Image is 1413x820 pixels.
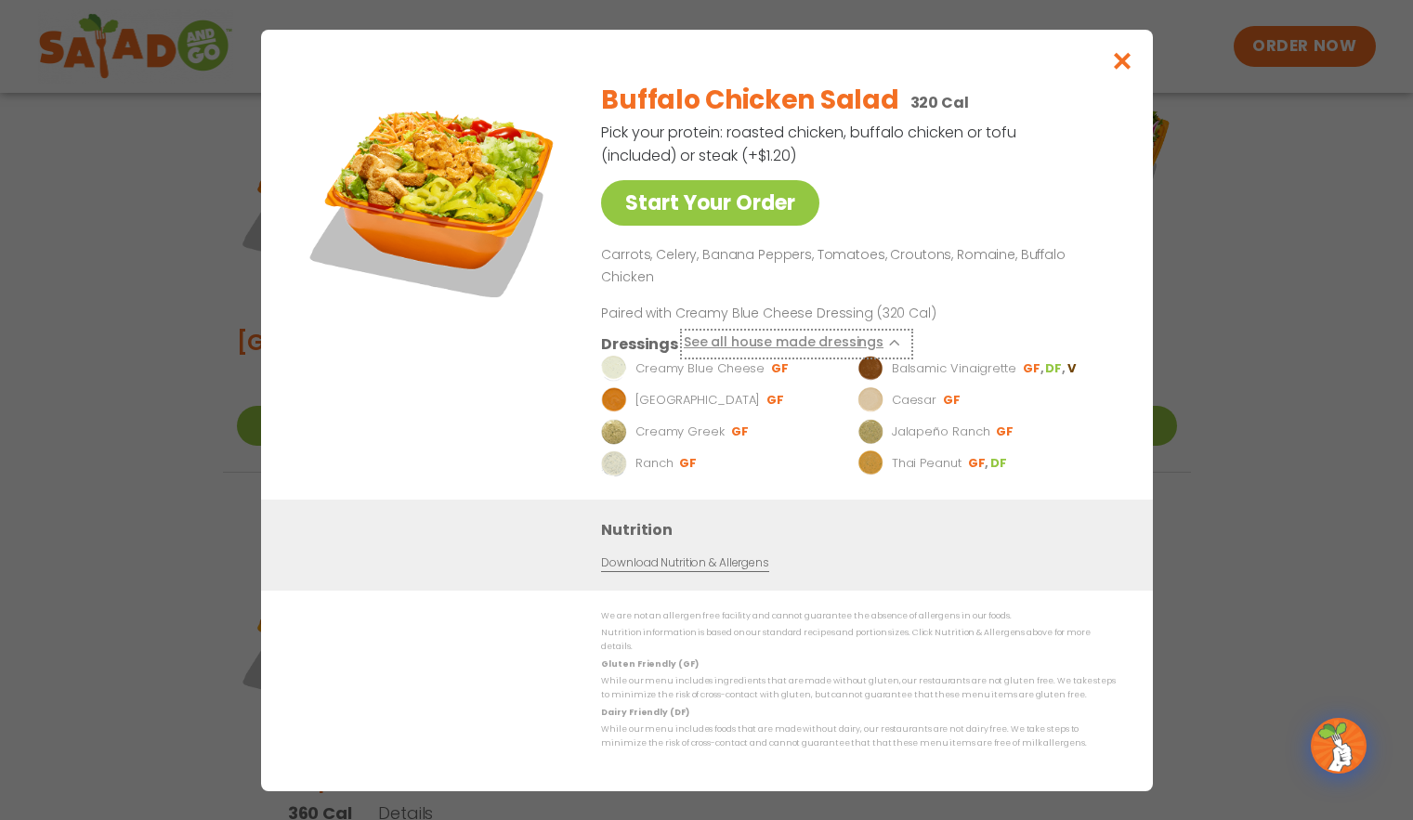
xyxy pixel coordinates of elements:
p: While our menu includes foods that are made without dairy, our restaurants are not dairy free. We... [601,722,1116,751]
img: Dressing preview image for Jalapeño Ranch [857,418,883,444]
li: V [1066,359,1077,376]
h3: Dressings [601,332,678,355]
strong: Dairy Friendly (DF) [601,706,688,717]
p: Paired with Creamy Blue Cheese Dressing (320 Cal) [601,303,945,322]
h3: Nutrition [601,517,1125,540]
img: Dressing preview image for Balsamic Vinaigrette [857,355,883,381]
p: We are not an allergen free facility and cannot guarantee the absence of allergens in our foods. [601,609,1116,623]
p: Creamy Greek [635,422,724,440]
p: Thai Peanut [891,453,961,472]
img: Dressing preview image for Ranch [601,449,627,475]
li: GF [996,423,1015,439]
p: Caesar [891,390,935,409]
li: GF [1022,359,1044,376]
p: Nutrition information is based on our standard recipes and portion sizes. Click Nutrition & Aller... [601,626,1116,655]
p: While our menu includes ingredients that are made without gluten, our restaurants are not gluten ... [601,674,1116,703]
img: Dressing preview image for BBQ Ranch [601,386,627,412]
img: Dressing preview image for Creamy Greek [601,418,627,444]
p: Creamy Blue Cheese [635,358,764,377]
li: GF [967,454,989,471]
li: GF [730,423,750,439]
img: Dressing preview image for Thai Peanut [857,449,883,475]
p: 320 Cal [909,91,968,114]
img: wpChatIcon [1313,720,1365,772]
li: GF [771,359,791,376]
p: Pick your protein: roasted chicken, buffalo chicken or tofu (included) or steak (+$1.20) [601,121,1019,167]
p: Ranch [635,453,673,472]
li: GF [766,391,786,408]
a: Start Your Order [601,180,819,226]
p: Balsamic Vinaigrette [891,358,1015,377]
h2: Buffalo Chicken Salad [601,81,898,120]
li: GF [943,391,962,408]
li: GF [679,454,699,471]
img: Featured product photo for Buffalo Chicken Salad [303,67,563,327]
p: Jalapeño Ranch [891,422,989,440]
img: Dressing preview image for Caesar [857,386,883,412]
button: See all house made dressings [683,332,909,355]
a: Download Nutrition & Allergens [601,553,768,571]
p: Carrots, Celery, Banana Peppers, Tomatoes, Croutons, Romaine, Buffalo Chicken [601,244,1108,289]
li: DF [1045,359,1066,376]
li: DF [990,454,1009,471]
p: [GEOGRAPHIC_DATA] [635,390,759,409]
img: Dressing preview image for Creamy Blue Cheese [601,355,627,381]
button: Close modal [1092,30,1152,92]
strong: Gluten Friendly (GF) [601,657,698,669]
